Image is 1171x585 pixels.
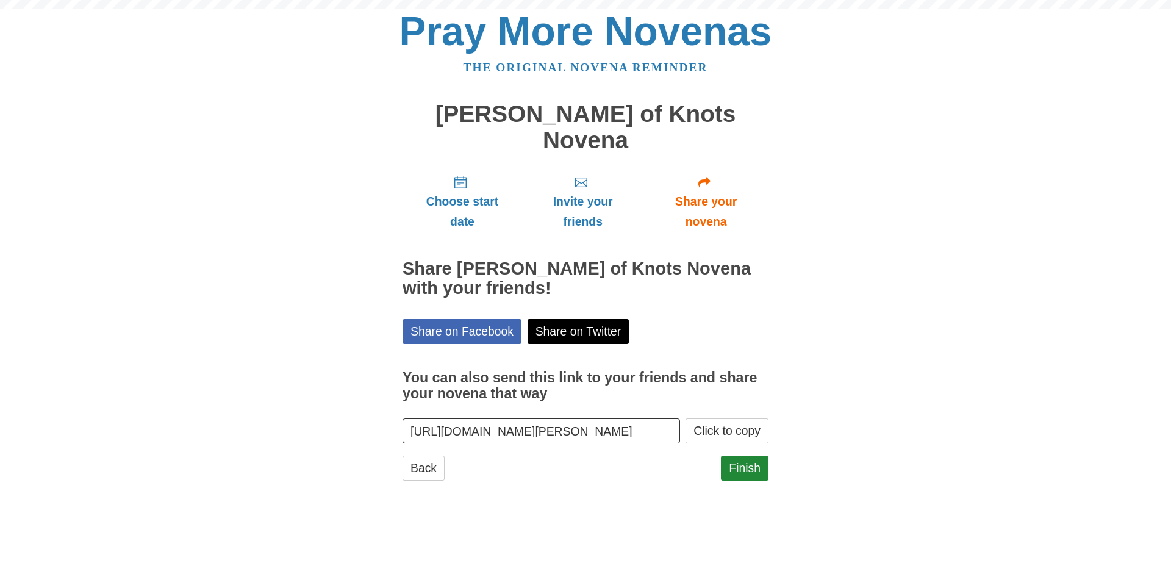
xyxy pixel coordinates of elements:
a: Pray More Novenas [399,9,772,54]
span: Invite your friends [534,192,631,232]
a: Finish [721,456,768,481]
a: Share your novena [643,165,768,238]
button: Click to copy [686,418,768,443]
a: Share on Facebook [403,319,521,344]
h2: Share [PERSON_NAME] of Knots Novena with your friends! [403,259,768,298]
a: The original novena reminder [464,61,708,74]
a: Invite your friends [522,165,643,238]
a: Share on Twitter [528,319,629,344]
span: Share your novena [656,192,756,232]
a: Choose start date [403,165,522,238]
h1: [PERSON_NAME] of Knots Novena [403,101,768,153]
span: Choose start date [415,192,510,232]
h3: You can also send this link to your friends and share your novena that way [403,370,768,401]
a: Back [403,456,445,481]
